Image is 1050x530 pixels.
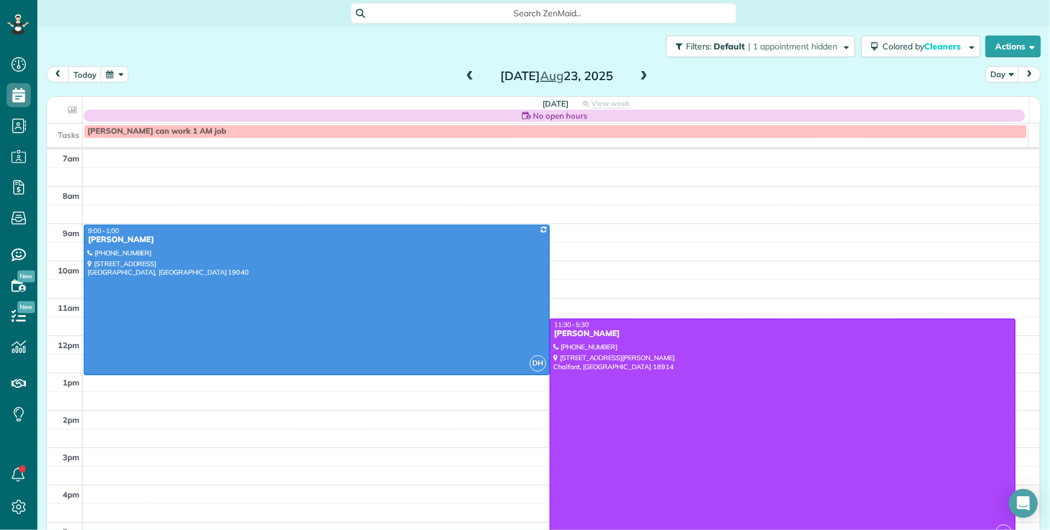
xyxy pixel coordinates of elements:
[554,320,589,329] span: 11:30 - 5:30
[714,41,746,52] span: Default
[63,452,80,462] span: 3pm
[58,340,80,350] span: 12pm
[748,41,837,52] span: | 1 appointment hidden
[986,36,1041,57] button: Actions
[591,99,630,108] span: View week
[88,226,119,235] span: 9:00 - 1:00
[986,66,1019,83] button: Day
[530,355,546,372] span: DH
[63,191,80,201] span: 8am
[58,303,80,313] span: 11am
[63,154,80,163] span: 7am
[63,378,80,387] span: 1pm
[58,266,80,275] span: 10am
[46,66,69,83] button: prev
[17,301,35,313] span: New
[542,99,568,108] span: [DATE]
[861,36,981,57] button: Colored byCleaners
[63,415,80,425] span: 2pm
[666,36,855,57] button: Filters: Default | 1 appointment hidden
[482,69,632,83] h2: [DATE] 23, 2025
[63,490,80,499] span: 4pm
[540,68,564,83] span: Aug
[686,41,711,52] span: Filters:
[68,66,102,83] button: today
[924,41,963,52] span: Cleaners
[17,270,35,282] span: New
[1018,66,1041,83] button: next
[533,110,588,122] span: No open hours
[553,329,1012,339] div: [PERSON_NAME]
[882,41,965,52] span: Colored by
[63,228,80,238] span: 9am
[660,36,855,57] a: Filters: Default | 1 appointment hidden
[1009,489,1038,518] div: Open Intercom Messenger
[87,126,227,136] span: [PERSON_NAME] can work 1 AM job
[87,235,546,245] div: [PERSON_NAME]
